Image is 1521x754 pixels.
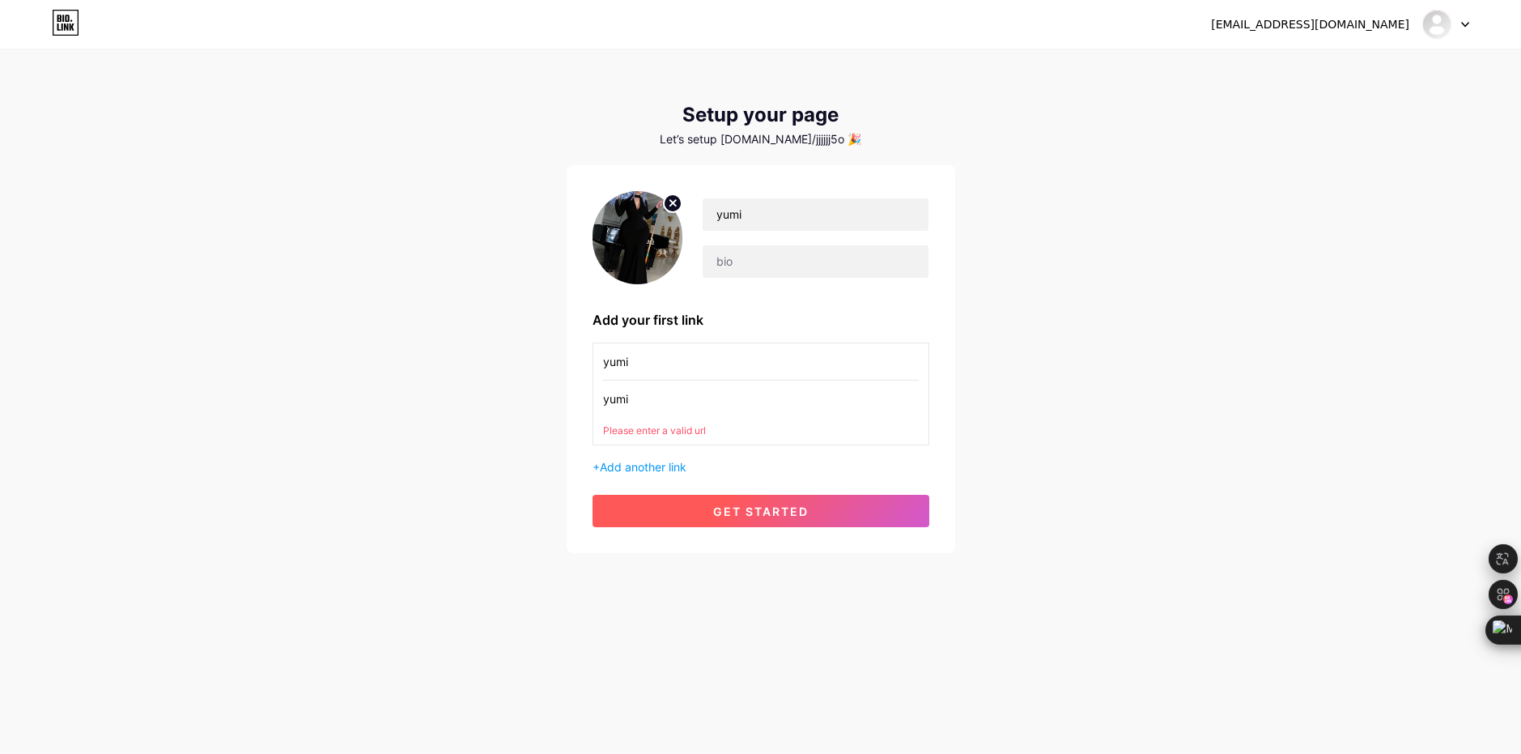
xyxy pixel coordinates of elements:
[603,381,919,417] input: URL (https://instagram.com/yourname)
[600,460,686,474] span: Add another link
[567,104,955,126] div: Setup your page
[1211,16,1409,33] div: [EMAIL_ADDRESS][DOMAIN_NAME]
[1421,9,1452,40] img: jjj jjj
[593,495,929,527] button: get started
[713,505,809,518] span: get started
[593,191,683,284] img: profile pic
[703,198,928,231] input: Your name
[593,310,929,330] div: Add your first link
[703,245,928,278] input: bio
[603,424,919,438] div: Please enter a valid url
[567,133,955,146] div: Let’s setup [DOMAIN_NAME]/jjjjjj5o 🎉
[603,343,919,380] input: Link name (My Instagram)
[593,458,929,475] div: +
